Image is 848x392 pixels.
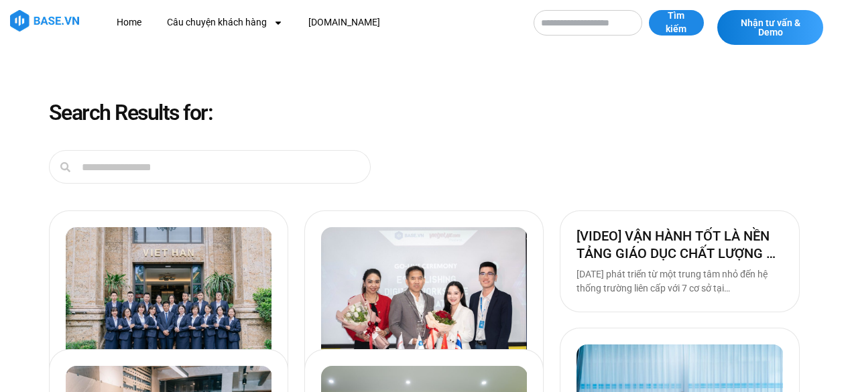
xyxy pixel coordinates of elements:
[649,10,704,36] button: Tìm kiếm
[298,10,390,35] a: [DOMAIN_NAME]
[577,267,782,296] p: [DATE] phát triển từ một trung tâm nhỏ đến hệ thống trường liên cấp với 7 cơ sở tại [GEOGRAPHIC_D...
[157,10,293,35] a: Câu chuyện khách hàng
[731,18,810,37] span: Nhận tư vấn & Demo
[717,10,823,45] a: Nhận tư vấn & Demo
[107,10,152,35] a: Home
[107,10,521,35] nav: Menu
[577,227,782,262] a: [VIDEO] VẬN HÀNH TỐT LÀ NỀN TẢNG GIÁO DỤC CHẤT LƯỢNG – BAMBOO SCHOOL CHỌN BASE
[49,102,800,123] h1: Search Results for:
[662,9,690,36] span: Tìm kiếm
